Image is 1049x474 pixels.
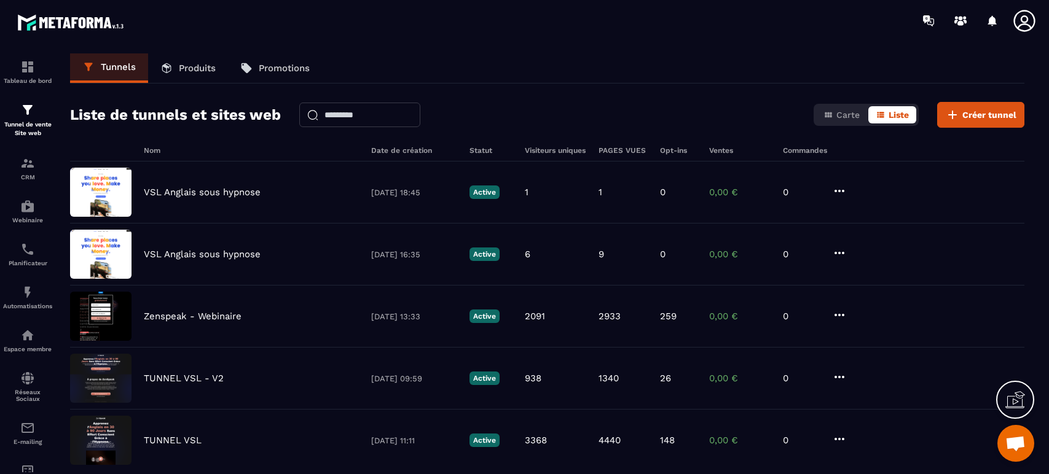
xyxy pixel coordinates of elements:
[70,168,132,217] img: image
[70,416,132,465] img: image
[144,311,242,322] p: Zenspeak - Webinaire
[371,188,457,197] p: [DATE] 18:45
[660,373,671,384] p: 26
[709,146,771,155] h6: Ventes
[599,146,648,155] h6: PAGES VUES
[3,120,52,138] p: Tunnel de vente Site web
[70,103,281,127] h2: Liste de tunnels et sites web
[3,346,52,352] p: Espace membre
[525,187,528,198] p: 1
[962,109,1016,121] span: Créer tunnel
[3,174,52,181] p: CRM
[599,373,619,384] p: 1340
[3,190,52,233] a: automationsautomationsWebinaire
[179,63,216,74] p: Produits
[20,156,35,171] img: formation
[144,435,202,446] p: TUNNEL VSL
[3,411,52,454] a: emailemailE-mailing
[20,60,35,74] img: formation
[469,185,500,199] p: Active
[20,103,35,117] img: formation
[836,110,860,120] span: Carte
[660,249,666,260] p: 0
[783,311,820,322] p: 0
[469,247,500,261] p: Active
[997,425,1034,462] div: Ouvrir le chat
[70,292,132,341] img: image
[228,53,322,83] a: Promotions
[371,374,457,383] p: [DATE] 09:59
[660,146,697,155] h6: Opt-ins
[599,311,621,322] p: 2933
[599,435,621,446] p: 4440
[70,53,148,83] a: Tunnels
[3,77,52,84] p: Tableau de bord
[660,187,666,198] p: 0
[889,110,909,120] span: Liste
[20,285,35,300] img: automations
[3,319,52,362] a: automationsautomationsEspace membre
[3,93,52,147] a: formationformationTunnel de vente Site web
[144,373,224,384] p: TUNNEL VSL - V2
[709,249,771,260] p: 0,00 €
[469,433,500,447] p: Active
[783,187,820,198] p: 0
[525,435,547,446] p: 3368
[469,309,500,323] p: Active
[148,53,228,83] a: Produits
[371,436,457,445] p: [DATE] 11:11
[3,217,52,223] p: Webinaire
[3,233,52,276] a: schedulerschedulerPlanificateur
[3,276,52,319] a: automationsautomationsAutomatisations
[3,147,52,190] a: formationformationCRM
[937,102,1024,128] button: Créer tunnel
[783,435,820,446] p: 0
[868,106,916,123] button: Liste
[469,146,513,155] h6: Statut
[3,438,52,445] p: E-mailing
[70,354,132,403] img: image
[371,250,457,259] p: [DATE] 16:35
[371,312,457,321] p: [DATE] 13:33
[599,249,604,260] p: 9
[709,187,771,198] p: 0,00 €
[783,373,820,384] p: 0
[709,373,771,384] p: 0,00 €
[70,230,132,279] img: image
[20,371,35,386] img: social-network
[469,371,500,385] p: Active
[20,328,35,343] img: automations
[525,311,545,322] p: 2091
[525,146,586,155] h6: Visiteurs uniques
[709,311,771,322] p: 0,00 €
[20,421,35,435] img: email
[20,199,35,214] img: automations
[371,146,457,155] h6: Date de création
[660,311,677,322] p: 259
[259,63,310,74] p: Promotions
[660,435,675,446] p: 148
[144,146,359,155] h6: Nom
[144,187,261,198] p: VSL Anglais sous hypnose
[816,106,867,123] button: Carte
[3,362,52,411] a: social-networksocial-networkRéseaux Sociaux
[3,50,52,93] a: formationformationTableau de bord
[3,389,52,402] p: Réseaux Sociaux
[709,435,771,446] p: 0,00 €
[599,187,602,198] p: 1
[20,242,35,257] img: scheduler
[783,146,827,155] h6: Commandes
[3,260,52,266] p: Planificateur
[525,373,541,384] p: 938
[525,249,530,260] p: 6
[101,61,136,72] p: Tunnels
[3,303,52,309] p: Automatisations
[783,249,820,260] p: 0
[17,11,128,34] img: logo
[144,249,261,260] p: VSL Anglais sous hypnose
